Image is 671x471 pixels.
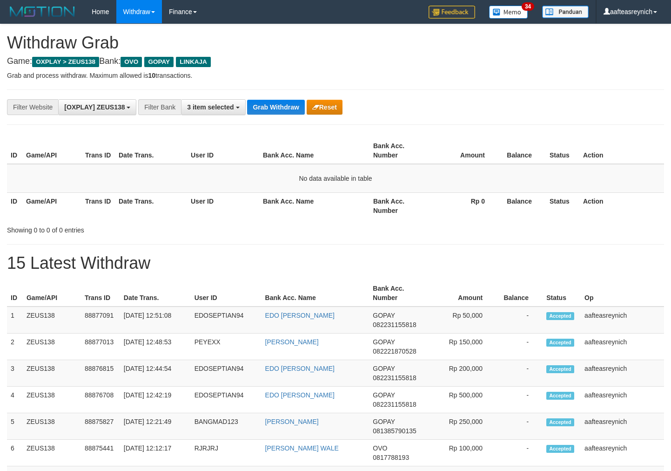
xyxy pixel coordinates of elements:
[7,34,664,52] h1: Withdraw Grab
[497,280,543,307] th: Balance
[497,334,543,360] td: -
[23,280,81,307] th: Game/API
[247,100,304,115] button: Grab Withdraw
[120,440,191,466] td: [DATE] 12:12:17
[191,360,262,387] td: EDOSEPTIAN94
[187,192,259,219] th: User ID
[120,307,191,334] td: [DATE] 12:51:08
[81,360,120,387] td: 88876815
[497,307,543,334] td: -
[7,360,23,387] td: 3
[581,387,664,413] td: aafteasreynich
[7,387,23,413] td: 4
[7,137,22,164] th: ID
[428,360,497,387] td: Rp 200,000
[7,440,23,466] td: 6
[7,334,23,360] td: 2
[546,418,574,426] span: Accepted
[120,334,191,360] td: [DATE] 12:48:53
[191,387,262,413] td: EDOSEPTIAN94
[7,164,664,193] td: No data available in table
[373,401,416,408] span: Copy 082231155818 to clipboard
[546,137,579,164] th: Status
[81,334,120,360] td: 88877013
[7,280,23,307] th: ID
[81,192,115,219] th: Trans ID
[22,192,81,219] th: Game/API
[7,254,664,273] h1: 15 Latest Withdraw
[499,137,546,164] th: Balance
[7,71,664,80] p: Grab and process withdraw. Maximum allowed is transactions.
[499,192,546,219] th: Balance
[176,57,211,67] span: LINKAJA
[81,137,115,164] th: Trans ID
[429,137,499,164] th: Amount
[64,103,125,111] span: [OXPLAY] ZEUS138
[307,100,342,115] button: Reset
[265,391,335,399] a: EDO [PERSON_NAME]
[32,57,99,67] span: OXPLAY > ZEUS138
[546,365,574,373] span: Accepted
[581,360,664,387] td: aafteasreynich
[546,392,574,400] span: Accepted
[120,413,191,440] td: [DATE] 12:21:49
[373,312,395,319] span: GOPAY
[7,307,23,334] td: 1
[191,440,262,466] td: RJRJRJ
[265,418,319,425] a: [PERSON_NAME]
[120,280,191,307] th: Date Trans.
[542,6,589,18] img: panduan.png
[120,360,191,387] td: [DATE] 12:44:54
[373,374,416,382] span: Copy 082231155818 to clipboard
[259,137,369,164] th: Bank Acc. Name
[428,307,497,334] td: Rp 50,000
[373,454,409,461] span: Copy 0817788193 to clipboard
[497,360,543,387] td: -
[23,360,81,387] td: ZEUS138
[489,6,528,19] img: Button%20Memo.svg
[7,99,58,115] div: Filter Website
[546,445,574,453] span: Accepted
[428,413,497,440] td: Rp 250,000
[121,57,142,67] span: OVO
[81,440,120,466] td: 88875441
[120,387,191,413] td: [DATE] 12:42:19
[7,413,23,440] td: 5
[579,192,664,219] th: Action
[369,137,429,164] th: Bank Acc. Number
[81,413,120,440] td: 88875827
[7,222,273,235] div: Showing 0 to 0 of 0 entries
[23,387,81,413] td: ZEUS138
[259,192,369,219] th: Bank Acc. Name
[23,334,81,360] td: ZEUS138
[546,339,574,347] span: Accepted
[428,440,497,466] td: Rp 100,000
[581,334,664,360] td: aafteasreynich
[522,2,534,11] span: 34
[265,312,335,319] a: EDO [PERSON_NAME]
[428,387,497,413] td: Rp 500,000
[581,413,664,440] td: aafteasreynich
[191,334,262,360] td: PEYEXX
[22,137,81,164] th: Game/API
[181,99,245,115] button: 3 item selected
[429,192,499,219] th: Rp 0
[144,57,174,67] span: GOPAY
[115,192,187,219] th: Date Trans.
[187,137,259,164] th: User ID
[369,192,429,219] th: Bank Acc. Number
[58,99,136,115] button: [OXPLAY] ZEUS138
[497,440,543,466] td: -
[369,280,428,307] th: Bank Acc. Number
[373,338,395,346] span: GOPAY
[115,137,187,164] th: Date Trans.
[265,444,339,452] a: [PERSON_NAME] WALE
[579,137,664,164] th: Action
[187,103,234,111] span: 3 item selected
[546,192,579,219] th: Status
[373,427,416,435] span: Copy 081385790135 to clipboard
[497,413,543,440] td: -
[546,312,574,320] span: Accepted
[581,280,664,307] th: Op
[581,307,664,334] td: aafteasreynich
